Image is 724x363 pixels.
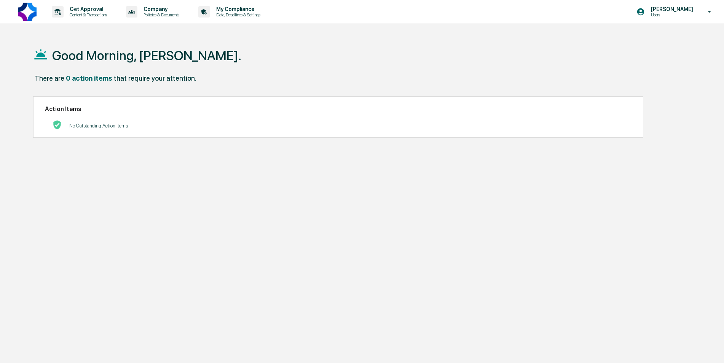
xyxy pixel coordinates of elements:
[137,6,183,12] p: Company
[35,74,64,82] div: There are
[69,123,128,129] p: No Outstanding Action Items
[645,12,697,18] p: Users
[137,12,183,18] p: Policies & Documents
[114,74,196,82] div: that require your attention.
[645,6,697,12] p: [PERSON_NAME]
[210,12,264,18] p: Data, Deadlines & Settings
[210,6,264,12] p: My Compliance
[52,48,241,63] h1: Good Morning, [PERSON_NAME].
[64,12,111,18] p: Content & Transactions
[45,105,632,113] h2: Action Items
[18,3,37,21] img: logo
[66,74,112,82] div: 0 action items
[53,120,62,129] img: No Actions logo
[64,6,111,12] p: Get Approval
